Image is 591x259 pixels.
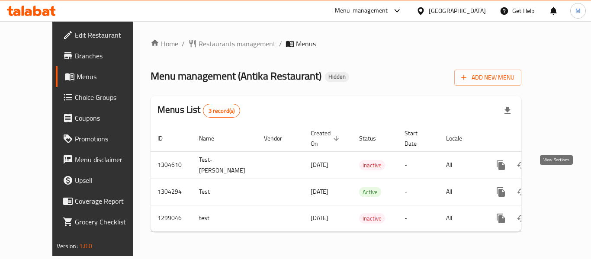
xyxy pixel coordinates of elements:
span: [DATE] [311,212,328,224]
li: / [279,38,282,49]
span: Status [359,133,387,144]
div: Export file [497,100,518,121]
nav: breadcrumb [151,38,521,49]
a: Branches [56,45,151,66]
a: Choice Groups [56,87,151,108]
span: Menu disclaimer [75,154,144,165]
button: more [491,208,511,229]
td: Test [192,179,257,205]
div: Hidden [325,72,349,82]
span: Add New Menu [461,72,514,83]
th: Actions [484,125,581,152]
span: 1.0.0 [79,240,93,252]
a: Coverage Report [56,191,151,211]
a: Promotions [56,128,151,149]
span: Upsell [75,175,144,185]
a: Menu disclaimer [56,149,151,170]
button: Change Status [511,155,532,176]
button: Change Status [511,208,532,229]
td: test [192,205,257,231]
span: Menu management ( Antika Restaurant ) [151,66,321,86]
span: ID [157,133,174,144]
div: Inactive [359,213,385,224]
button: Add New Menu [454,70,521,86]
div: Total records count [203,104,241,118]
span: 3 record(s) [203,107,240,115]
span: Created On [311,128,342,149]
td: - [398,151,439,179]
td: 1304610 [151,151,192,179]
span: Locale [446,133,473,144]
span: Branches [75,51,144,61]
div: [GEOGRAPHIC_DATA] [429,6,486,16]
td: All [439,151,484,179]
button: more [491,182,511,202]
a: Menus [56,66,151,87]
span: [DATE] [311,159,328,170]
td: All [439,179,484,205]
a: Coupons [56,108,151,128]
a: Restaurants management [188,38,276,49]
span: Inactive [359,160,385,170]
h2: Menus List [157,103,240,118]
span: Grocery Checklist [75,217,144,227]
a: Upsell [56,170,151,191]
td: All [439,205,484,231]
span: Menus [296,38,316,49]
span: Edit Restaurant [75,30,144,40]
span: Hidden [325,73,349,80]
a: Grocery Checklist [56,211,151,232]
a: Home [151,38,178,49]
td: Test- [PERSON_NAME] [192,151,257,179]
span: Restaurants management [199,38,276,49]
span: Inactive [359,214,385,224]
span: M [575,6,581,16]
td: 1304294 [151,179,192,205]
span: Version: [57,240,78,252]
span: [DATE] [311,186,328,197]
span: Coverage Report [75,196,144,206]
button: more [491,155,511,176]
li: / [182,38,185,49]
span: Coupons [75,113,144,123]
td: 1299046 [151,205,192,231]
a: Edit Restaurant [56,25,151,45]
td: - [398,179,439,205]
td: - [398,205,439,231]
span: Name [199,133,225,144]
span: Menus [77,71,144,82]
span: Start Date [405,128,429,149]
span: Vendor [264,133,293,144]
span: Active [359,187,381,197]
span: Choice Groups [75,92,144,102]
table: enhanced table [151,125,581,232]
div: Menu-management [335,6,388,16]
span: Promotions [75,134,144,144]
